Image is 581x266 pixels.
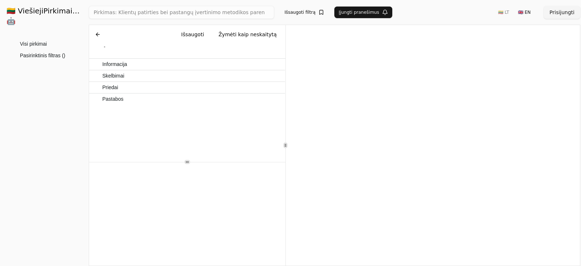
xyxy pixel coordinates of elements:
[20,50,65,61] span: Pasirinktinis filtras ()
[102,59,127,70] span: Informacija
[213,28,283,41] button: Žymėti kaip neskaitytą
[102,82,118,93] span: Priedai
[280,7,329,18] button: Išsaugoti filtrą
[89,6,274,19] input: Greita paieška...
[20,38,47,49] span: Visi pirkimai
[544,6,580,19] button: Prisijungti
[104,44,282,50] div: -
[102,71,124,81] span: Skelbimai
[334,7,392,18] button: Įjungti pranešimus
[175,28,210,41] button: Išsaugoti
[514,7,535,18] button: 🇬🇧 EN
[102,94,123,104] span: Pastabos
